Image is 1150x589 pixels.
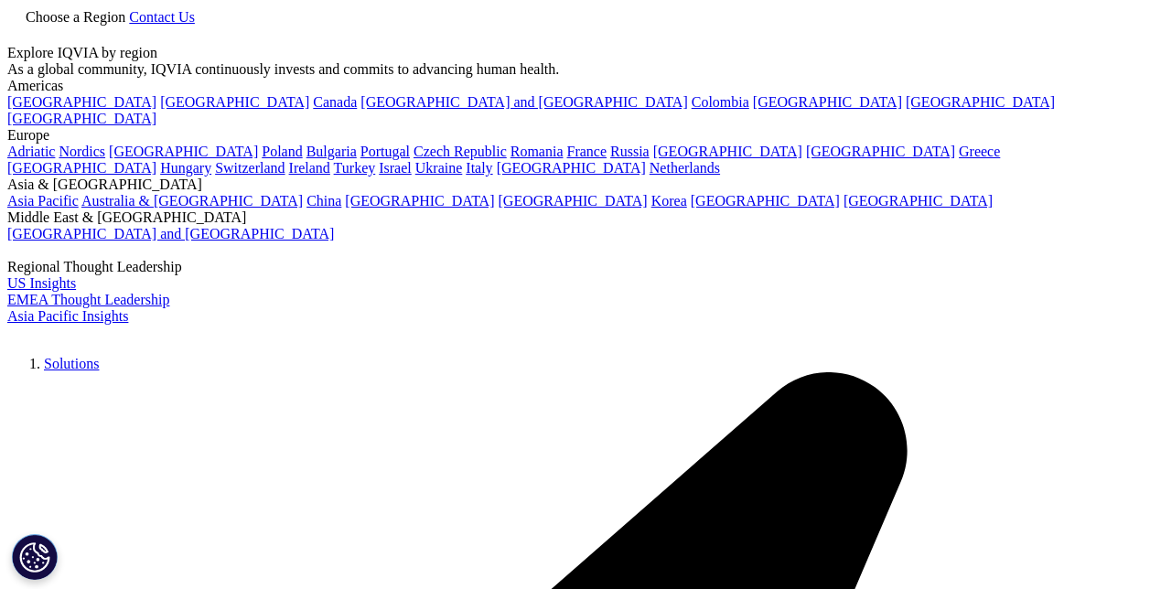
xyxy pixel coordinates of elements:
[466,160,492,176] a: Italy
[7,226,334,241] a: [GEOGRAPHIC_DATA] and [GEOGRAPHIC_DATA]
[81,193,303,209] a: Australia & [GEOGRAPHIC_DATA]
[610,144,650,159] a: Russia
[567,144,607,159] a: France
[7,259,1143,275] div: Regional Thought Leadership
[379,160,412,176] a: Israel
[160,94,309,110] a: [GEOGRAPHIC_DATA]
[7,144,55,159] a: Adriatic
[651,193,687,209] a: Korea
[499,193,648,209] a: [GEOGRAPHIC_DATA]
[7,177,1143,193] div: Asia & [GEOGRAPHIC_DATA]
[59,144,105,159] a: Nordics
[360,144,410,159] a: Portugal
[26,9,125,25] span: Choose a Region
[129,9,195,25] a: Contact Us
[334,160,376,176] a: Turkey
[7,275,76,291] a: US Insights
[7,292,169,307] a: EMEA Thought Leadership
[109,144,258,159] a: [GEOGRAPHIC_DATA]
[7,127,1143,144] div: Europe
[7,209,1143,226] div: Middle East & [GEOGRAPHIC_DATA]
[7,45,1143,61] div: Explore IQVIA by region
[691,193,840,209] a: [GEOGRAPHIC_DATA]
[306,144,357,159] a: Bulgaria
[497,160,646,176] a: [GEOGRAPHIC_DATA]
[650,160,720,176] a: Netherlands
[289,160,330,176] a: Ireland
[7,61,1143,78] div: As a global community, IQVIA continuously invests and commits to advancing human health.
[806,144,955,159] a: [GEOGRAPHIC_DATA]
[959,144,1000,159] a: Greece
[345,193,494,209] a: [GEOGRAPHIC_DATA]
[692,94,749,110] a: Colombia
[7,160,156,176] a: [GEOGRAPHIC_DATA]
[12,534,58,580] button: Cookies Settings
[511,144,564,159] a: Romania
[653,144,802,159] a: [GEOGRAPHIC_DATA]
[414,144,507,159] a: Czech Republic
[313,94,357,110] a: Canada
[44,356,99,371] a: Solutions
[906,94,1055,110] a: [GEOGRAPHIC_DATA]
[262,144,302,159] a: Poland
[7,193,79,209] a: Asia Pacific
[306,193,341,209] a: China
[215,160,285,176] a: Switzerland
[360,94,687,110] a: [GEOGRAPHIC_DATA] and [GEOGRAPHIC_DATA]
[7,94,156,110] a: [GEOGRAPHIC_DATA]
[844,193,993,209] a: [GEOGRAPHIC_DATA]
[753,94,902,110] a: [GEOGRAPHIC_DATA]
[415,160,463,176] a: Ukraine
[7,111,156,126] a: [GEOGRAPHIC_DATA]
[7,308,128,324] a: Asia Pacific Insights
[7,78,1143,94] div: Americas
[160,160,211,176] a: Hungary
